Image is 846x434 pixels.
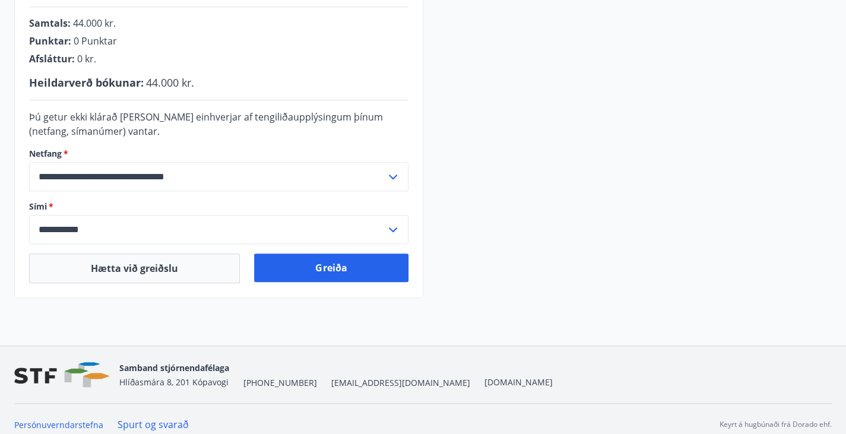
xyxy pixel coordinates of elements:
[29,148,408,160] label: Netfang
[29,52,75,65] span: Afsláttur :
[14,419,103,430] a: Persónuverndarstefna
[119,362,229,373] span: Samband stjórnendafélaga
[146,75,194,90] span: 44.000 kr.
[77,52,96,65] span: 0 kr.
[29,201,408,213] label: Sími
[254,254,408,282] button: Greiða
[29,254,240,283] button: Hætta við greiðslu
[331,377,470,389] span: [EMAIL_ADDRESS][DOMAIN_NAME]
[29,75,144,90] span: Heildarverð bókunar :
[29,17,71,30] span: Samtals :
[484,376,553,388] a: [DOMAIN_NAME]
[29,110,383,138] span: Þú getur ekki klárað [PERSON_NAME] einhverjar af tengiliðaupplýsingum þínum (netfang, símanúmer) ...
[243,377,317,389] span: [PHONE_NUMBER]
[14,362,110,388] img: vjCaq2fThgY3EUYqSgpjEiBg6WP39ov69hlhuPVN.png
[118,418,189,431] a: Spurt og svarað
[119,376,229,388] span: Hlíðasmára 8, 201 Kópavogi
[74,34,117,47] span: 0 Punktar
[73,17,116,30] span: 44.000 kr.
[720,419,832,430] p: Keyrt á hugbúnaði frá Dorado ehf.
[29,34,71,47] span: Punktar :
